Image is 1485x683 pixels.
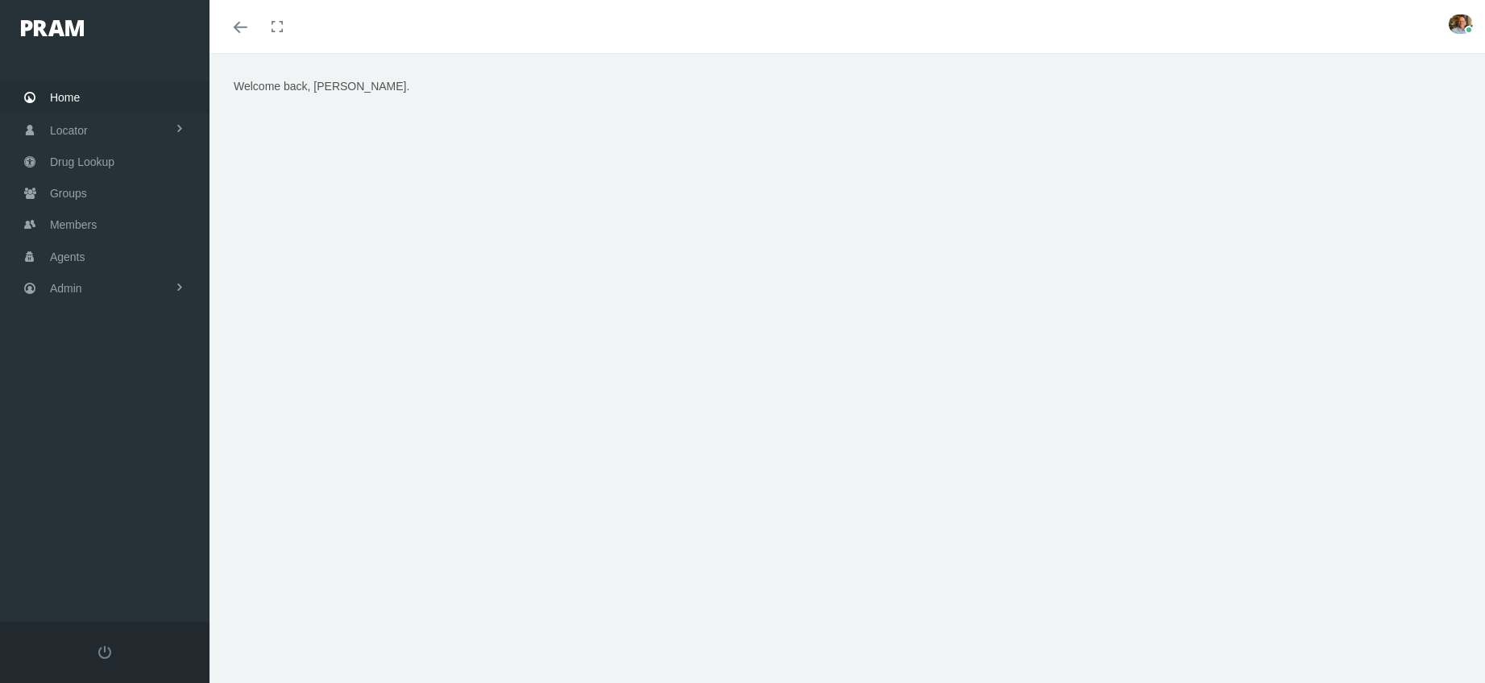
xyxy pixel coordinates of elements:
[50,178,87,209] span: Groups
[234,80,409,93] span: Welcome back, [PERSON_NAME].
[50,147,114,177] span: Drug Lookup
[50,273,82,304] span: Admin
[50,242,85,272] span: Agents
[21,20,84,36] img: PRAM_20_x_78.png
[50,82,80,113] span: Home
[50,115,88,146] span: Locator
[1449,14,1473,34] img: S_Profile_Picture_15241.jpg
[50,209,97,240] span: Members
